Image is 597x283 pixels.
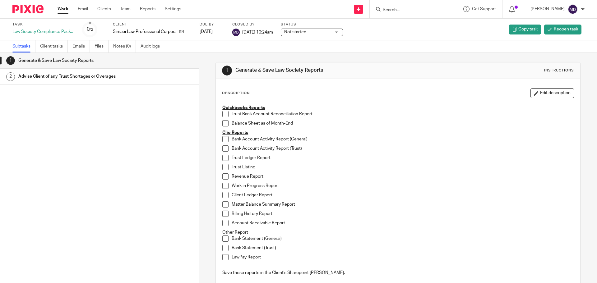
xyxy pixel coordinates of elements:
[530,88,574,98] button: Edit description
[472,7,496,11] span: Get Support
[232,201,573,208] p: Matter Balance Summary Report
[12,40,35,52] a: Subtasks
[544,68,574,73] div: Instructions
[382,7,438,13] input: Search
[18,72,135,81] h1: Advise Client of any Trust Shortages or Overages
[200,22,224,27] label: Due by
[12,5,44,13] img: Pixie
[281,22,343,27] label: Status
[232,155,573,161] p: Trust Ledger Report
[58,6,68,12] a: Work
[232,120,573,126] p: Balance Sheet as of Month-End
[6,56,15,65] div: 1
[222,66,232,75] div: 1
[232,136,573,142] p: Bank Account Activity Report (General)
[120,6,131,12] a: Team
[235,67,411,74] h1: Generate & Save Law Society Reports
[72,40,90,52] a: Emails
[232,235,573,242] p: Bank Statement (General)
[222,130,248,135] u: Clio Reports
[232,22,273,27] label: Closed by
[97,6,111,12] a: Clients
[232,192,573,198] p: Client Ledger Report
[113,40,136,52] a: Notes (0)
[530,6,565,12] p: [PERSON_NAME]
[232,29,240,36] img: svg%3E
[242,30,273,34] span: [DATE] 10:24am
[232,145,573,152] p: Bank Account Activity Report (Trust)
[113,29,176,35] p: Simaei Law Professional Corporation
[544,25,581,34] a: Reopen task
[284,30,306,34] span: Not started
[12,29,75,35] div: Law Society Compliance Package
[6,72,15,81] div: 2
[232,245,573,251] p: Bank Statement (Trust)
[141,40,164,52] a: Audit logs
[87,26,93,33] div: 0
[518,26,538,32] span: Copy task
[232,173,573,180] p: Revenue Report
[113,22,192,27] label: Client
[232,164,573,170] p: Trust Listing
[165,6,181,12] a: Settings
[78,6,88,12] a: Email
[40,40,68,52] a: Client tasks
[18,56,135,65] h1: Generate & Save Law Society Reports
[232,111,573,117] p: Trust Bank Account Reconciliation Report
[232,220,573,226] p: Account Receivable Report
[222,229,573,235] p: Other Report
[232,211,573,217] p: Billing History Report
[554,26,578,32] span: Reopen task
[95,40,109,52] a: Files
[222,106,265,110] u: Quickbooks Reports
[232,254,573,260] p: LawPay Report
[232,183,573,189] p: Work in Progress Report
[509,25,541,34] a: Copy task
[222,91,250,96] p: Description
[200,29,224,35] div: [DATE]
[568,4,578,14] img: svg%3E
[12,22,75,27] label: Task
[222,270,573,276] p: Save these reports in the Client's Sharepoint [PERSON_NAME].
[90,28,93,31] small: /2
[140,6,155,12] a: Reports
